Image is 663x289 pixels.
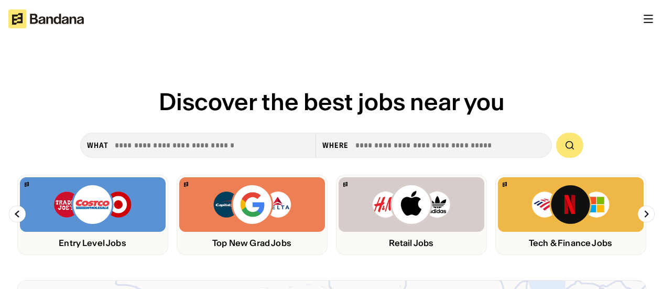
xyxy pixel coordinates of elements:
[343,182,347,187] img: Bandana logo
[53,184,133,226] img: Trader Joe’s, Costco, Target logos
[531,184,610,226] img: Bank of America, Netflix, Microsoft logos
[212,184,292,226] img: Capital One, Google, Delta logos
[159,87,505,116] span: Discover the best jobs near you
[184,182,188,187] img: Bandana logo
[372,184,451,226] img: H&M, Apply, Adidas logos
[322,141,349,150] div: Where
[177,175,328,255] a: Bandana logoCapital One, Google, Delta logosTop New Grad Jobs
[20,238,166,248] div: Entry Level Jobs
[25,182,29,187] img: Bandana logo
[336,175,487,255] a: Bandana logoH&M, Apply, Adidas logosRetail Jobs
[503,182,507,187] img: Bandana logo
[498,238,644,248] div: Tech & Finance Jobs
[179,238,325,248] div: Top New Grad Jobs
[8,9,84,28] img: Bandana logotype
[9,206,26,222] img: Left Arrow
[87,141,108,150] div: what
[638,206,655,222] img: Right Arrow
[17,175,168,255] a: Bandana logoTrader Joe’s, Costco, Target logosEntry Level Jobs
[339,238,484,248] div: Retail Jobs
[495,175,646,255] a: Bandana logoBank of America, Netflix, Microsoft logosTech & Finance Jobs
